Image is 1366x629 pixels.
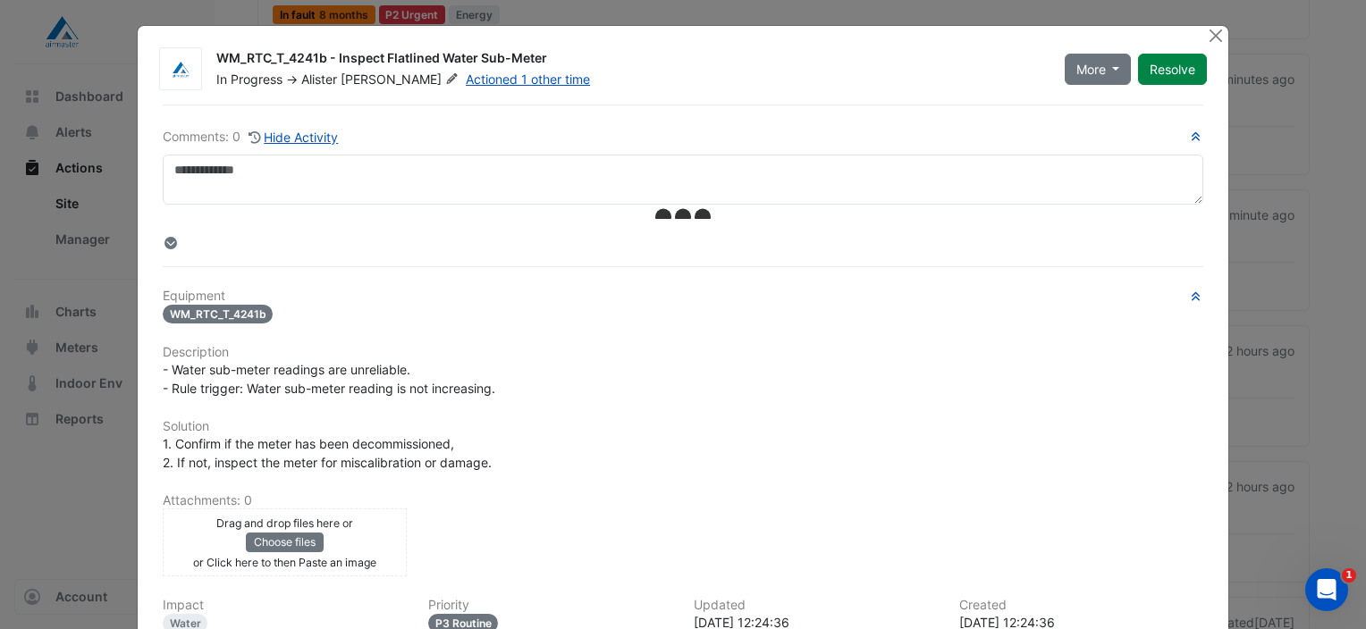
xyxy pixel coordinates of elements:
[14,344,343,432] div: James says…
[14,432,343,493] div: Alister says…
[307,485,335,514] button: Send a message…
[14,107,343,148] div: Operator says…
[14,19,343,107] div: Alister says…
[428,598,672,613] h6: Priority
[216,49,1043,71] div: WM_RTC_T_4241b - Inspect Flatlined Water Sub-Meter
[1342,568,1356,583] span: 1
[51,10,80,38] img: Profile image for Operator
[29,404,169,415] div: [PERSON_NAME] • [DATE]
[163,436,492,470] span: 1. Confirm if the meter has been decommissioned, 2. If not, inspect the meter for miscalibration ...
[14,344,293,400] div: Hi There. Can you please confirm your email address? Thank you.[PERSON_NAME] • [DATE]
[301,71,337,87] span: Alister
[163,419,1203,434] h6: Solution
[1065,54,1132,85] button: More
[341,71,462,88] span: [PERSON_NAME]
[56,492,71,507] button: Gif picker
[37,264,285,300] input: Enter your email
[85,492,99,507] button: Upload attachment
[246,533,324,552] button: Choose files
[29,355,279,390] div: Hi There. Can you please confirm your email address? Thank you.
[15,455,342,485] textarea: Message…
[193,556,376,569] small: or Click here to then Paste an image
[64,19,343,93] div: Hi guys, I'm having trouble logging in again. could i please have assistance with resetting my lo...
[14,148,343,206] div: Operator says…
[286,71,298,87] span: ->
[163,237,179,249] fa-layers: More
[163,493,1203,508] h6: Attachments: 0
[1138,54,1207,85] button: Resolve
[29,159,279,194] div: Give CIM and the team a way to reach you:
[312,7,346,41] button: Home
[163,289,1203,304] h6: Equipment
[12,7,46,41] button: go back
[1206,26,1225,45] button: Close
[163,598,407,613] h6: Impact
[160,61,201,79] img: Airmaster Australia
[216,516,353,530] small: Drag and drop files here or
[37,238,321,259] div: Get notified by email
[14,148,293,205] div: Give CIM and the team a way to reach you:
[29,118,246,136] div: CIM typically replies in under 30m.
[110,444,329,458] a: [EMAIL_ADDRESS][DOMAIN_NAME]
[466,71,590,87] a: Actioned 1 other time
[1305,568,1348,611] iframe: Intercom live chat
[79,29,329,82] div: Hi guys, I'm having trouble logging in again. could i please have assistance with resetting my lo...
[285,264,321,300] button: Submit
[959,598,1203,613] h6: Created
[248,127,340,147] button: Hide Activity
[14,107,260,147] div: CIM typically replies in under 30m.
[96,432,343,472] div: [EMAIL_ADDRESS][DOMAIN_NAME]
[28,492,42,507] button: Emoji picker
[87,17,150,30] h1: Operator
[216,71,282,87] span: In Progress
[163,345,1203,360] h6: Description
[163,127,340,147] div: Comments: 0
[694,598,938,613] h6: Updated
[1076,60,1106,79] span: More
[163,305,274,323] span: WM_RTC_T_4241b
[163,362,495,396] span: - Water sub-meter readings are unreliable. - Rule trigger: Water sub-meter reading is not increas...
[14,206,343,344] div: Operator says…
